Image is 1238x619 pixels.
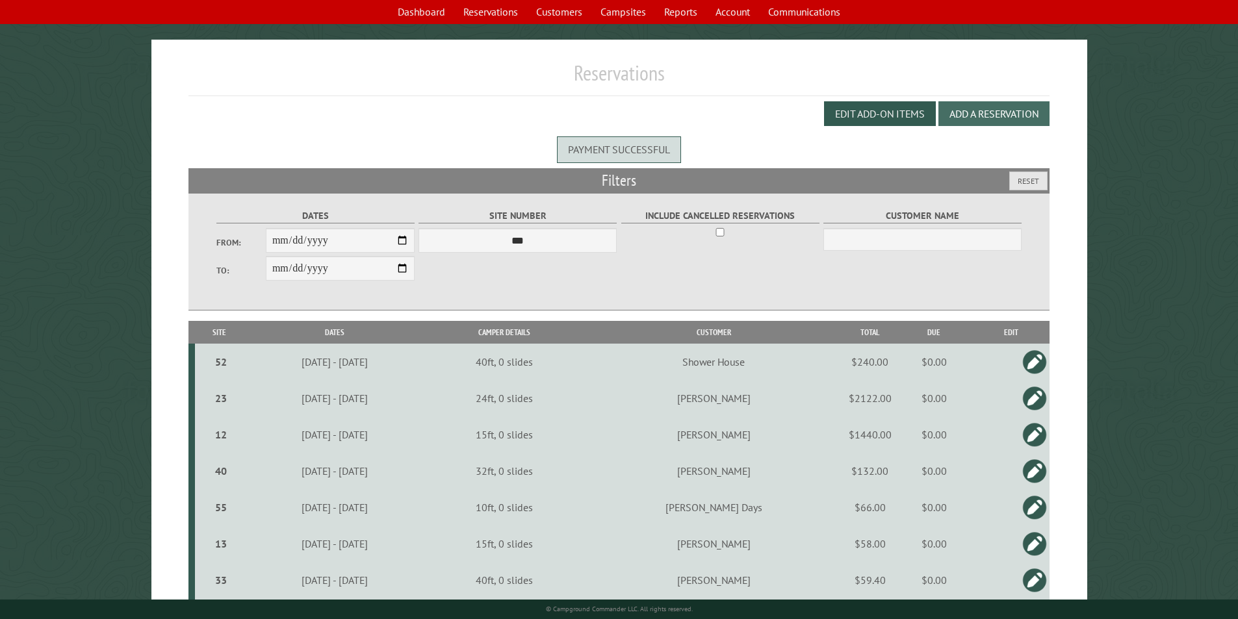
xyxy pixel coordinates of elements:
[896,453,972,489] td: $0.00
[200,537,242,550] div: 13
[584,416,844,453] td: [PERSON_NAME]
[216,236,266,249] label: From:
[844,453,896,489] td: $132.00
[896,416,972,453] td: $0.00
[425,525,583,562] td: 15ft, 0 slides
[425,380,583,416] td: 24ft, 0 slides
[425,453,583,489] td: 32ft, 0 slides
[200,355,242,368] div: 52
[188,60,1050,96] h1: Reservations
[246,501,423,514] div: [DATE] - [DATE]
[584,380,844,416] td: [PERSON_NAME]
[246,537,423,550] div: [DATE] - [DATE]
[824,101,936,126] button: Edit Add-on Items
[425,416,583,453] td: 15ft, 0 slides
[246,574,423,587] div: [DATE] - [DATE]
[584,489,844,525] td: [PERSON_NAME] Days
[844,525,896,562] td: $58.00
[246,428,423,441] div: [DATE] - [DATE]
[844,321,896,344] th: Total
[896,380,972,416] td: $0.00
[200,464,242,477] div: 40
[546,605,693,613] small: © Campground Commander LLC. All rights reserved.
[188,168,1050,193] h2: Filters
[419,208,617,223] label: Site Number
[557,136,681,162] div: Payment successful
[425,489,583,525] td: 10ft, 0 slides
[584,562,844,598] td: [PERSON_NAME]
[823,208,1022,223] label: Customer Name
[244,321,426,344] th: Dates
[896,489,972,525] td: $0.00
[195,321,244,344] th: Site
[425,344,583,380] td: 40ft, 0 slides
[246,355,423,368] div: [DATE] - [DATE]
[200,428,242,441] div: 12
[425,321,583,344] th: Camper Details
[896,562,972,598] td: $0.00
[972,321,1050,344] th: Edit
[584,344,844,380] td: Shower House
[844,380,896,416] td: $2122.00
[896,321,972,344] th: Due
[1009,171,1048,190] button: Reset
[216,208,415,223] label: Dates
[246,392,423,405] div: [DATE] - [DATE]
[844,562,896,598] td: $59.40
[200,392,242,405] div: 23
[621,208,819,223] label: Include Cancelled Reservations
[200,574,242,587] div: 33
[938,101,1050,126] button: Add a Reservation
[584,525,844,562] td: [PERSON_NAME]
[896,344,972,380] td: $0.00
[844,489,896,525] td: $66.00
[200,501,242,514] div: 55
[844,416,896,453] td: $1440.00
[425,562,583,598] td: 40ft, 0 slides
[896,525,972,562] td: $0.00
[844,344,896,380] td: $240.00
[246,464,423,477] div: [DATE] - [DATE]
[584,321,844,344] th: Customer
[584,453,844,489] td: [PERSON_NAME]
[216,264,266,277] label: To:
